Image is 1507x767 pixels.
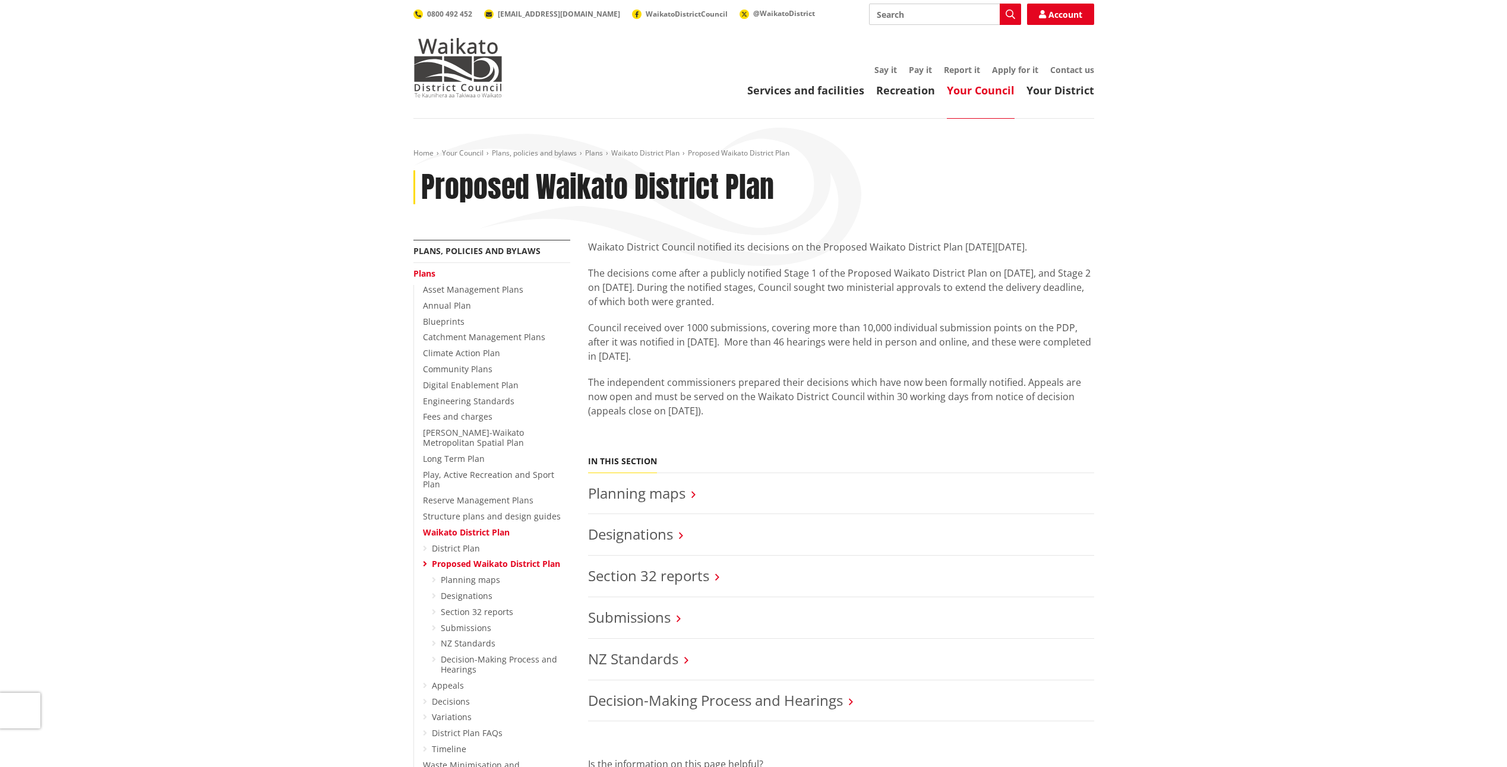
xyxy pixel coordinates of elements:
[442,148,484,158] a: Your Council
[423,331,545,343] a: Catchment Management Plans
[441,622,491,633] a: Submissions
[588,483,685,503] a: Planning maps
[947,83,1015,97] a: Your Council
[646,9,728,19] span: WaikatoDistrictCouncil
[1050,64,1094,75] a: Contact us
[1027,4,1094,25] a: Account
[498,9,620,19] span: [EMAIL_ADDRESS][DOMAIN_NAME]
[588,690,843,710] a: Decision-Making Process and Hearings
[427,9,472,19] span: 0800 492 452
[441,638,495,649] a: NZ Standards
[423,284,523,295] a: Asset Management Plans
[740,8,815,18] a: @WaikatoDistrict
[423,411,492,422] a: Fees and charges
[423,347,500,359] a: Climate Action Plan
[423,427,524,448] a: [PERSON_NAME]-Waikato Metropolitan Spatial Plan
[588,266,1094,309] p: The decisions come after a publicly notified Stage 1 of the Proposed Waikato District Plan on [DA...
[432,727,503,739] a: District Plan FAQs
[441,654,557,675] a: Decision-Making Process and Hearings
[588,566,709,585] a: Section 32 reports
[423,379,519,391] a: Digital Enablement Plan
[688,148,789,158] span: Proposed Waikato District Plan
[588,240,1094,254] p: Waikato District Council notified its decisions on the Proposed Waikato District Plan [DATE][DATE].
[423,495,533,506] a: Reserve Management Plans
[432,696,470,707] a: Decisions
[423,300,471,311] a: Annual Plan
[588,375,1094,418] p: The independent commissioners prepared their decisions which have now been formally notified. App...
[413,148,1094,159] nav: breadcrumb
[423,469,554,490] a: Play, Active Recreation and Sport Plan
[413,38,503,97] img: Waikato District Council - Te Kaunihera aa Takiwaa o Waikato
[432,680,464,691] a: Appeals
[441,590,492,601] a: Designations
[588,607,671,627] a: Submissions
[611,148,680,158] a: Waikato District Plan
[441,606,513,617] a: Section 32 reports
[588,524,673,544] a: Designations
[432,743,466,755] a: Timeline
[432,543,480,554] a: District Plan
[944,64,980,75] a: Report it
[423,527,510,538] a: Waikato District Plan
[484,9,620,19] a: [EMAIL_ADDRESS][DOMAIN_NAME]
[632,9,728,19] a: WaikatoDistrictCouncil
[441,574,500,585] a: Planning maps
[423,316,465,327] a: Blueprints
[588,457,657,467] h5: In this section
[909,64,932,75] a: Pay it
[423,395,514,407] a: Engineering Standards
[992,64,1038,75] a: Apply for it
[413,245,541,256] a: Plans, policies and bylaws
[432,711,472,722] a: Variations
[413,148,434,158] a: Home
[588,321,1094,363] p: Council received over 1000 submissions, covering more than 10,000 individual submission points on...
[413,9,472,19] a: 0800 492 452
[874,64,897,75] a: Say it
[869,4,1021,25] input: Search input
[1026,83,1094,97] a: Your District
[588,649,678,668] a: NZ Standards
[423,363,492,375] a: Community Plans
[432,558,560,569] a: Proposed Waikato District Plan
[423,453,485,464] a: Long Term Plan
[585,148,603,158] a: Plans
[413,268,435,279] a: Plans
[876,83,935,97] a: Recreation
[423,511,561,522] a: Structure plans and design guides
[753,8,815,18] span: @WaikatoDistrict
[1452,717,1495,760] iframe: Messenger Launcher
[421,170,774,205] h1: Proposed Waikato District Plan
[492,148,577,158] a: Plans, policies and bylaws
[747,83,864,97] a: Services and facilities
